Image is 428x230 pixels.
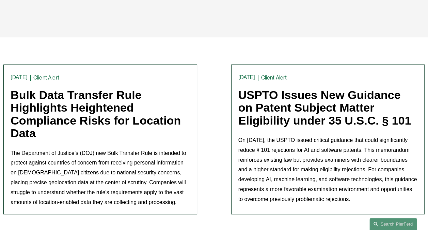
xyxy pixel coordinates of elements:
time: [DATE] [11,75,28,80]
a: Client Alert [33,74,59,81]
a: Bulk Data Transfer Rule Highlights Heightened Compliance Risks for Location Data [11,88,181,140]
p: On [DATE], the USPTO issued critical guidance that could significantly reduce § 101 rejections fo... [238,135,418,204]
a: USPTO Issues New Guidance on Patent Subject Matter Eligibility under 35 U.S.C. § 101 [238,88,411,127]
a: Client Alert [261,74,287,81]
time: [DATE] [238,75,255,80]
a: Search this site [369,218,417,230]
p: The Department of Justice’s (DOJ) new Bulk Transfer Rule is intended to protect against countries... [11,148,190,207]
